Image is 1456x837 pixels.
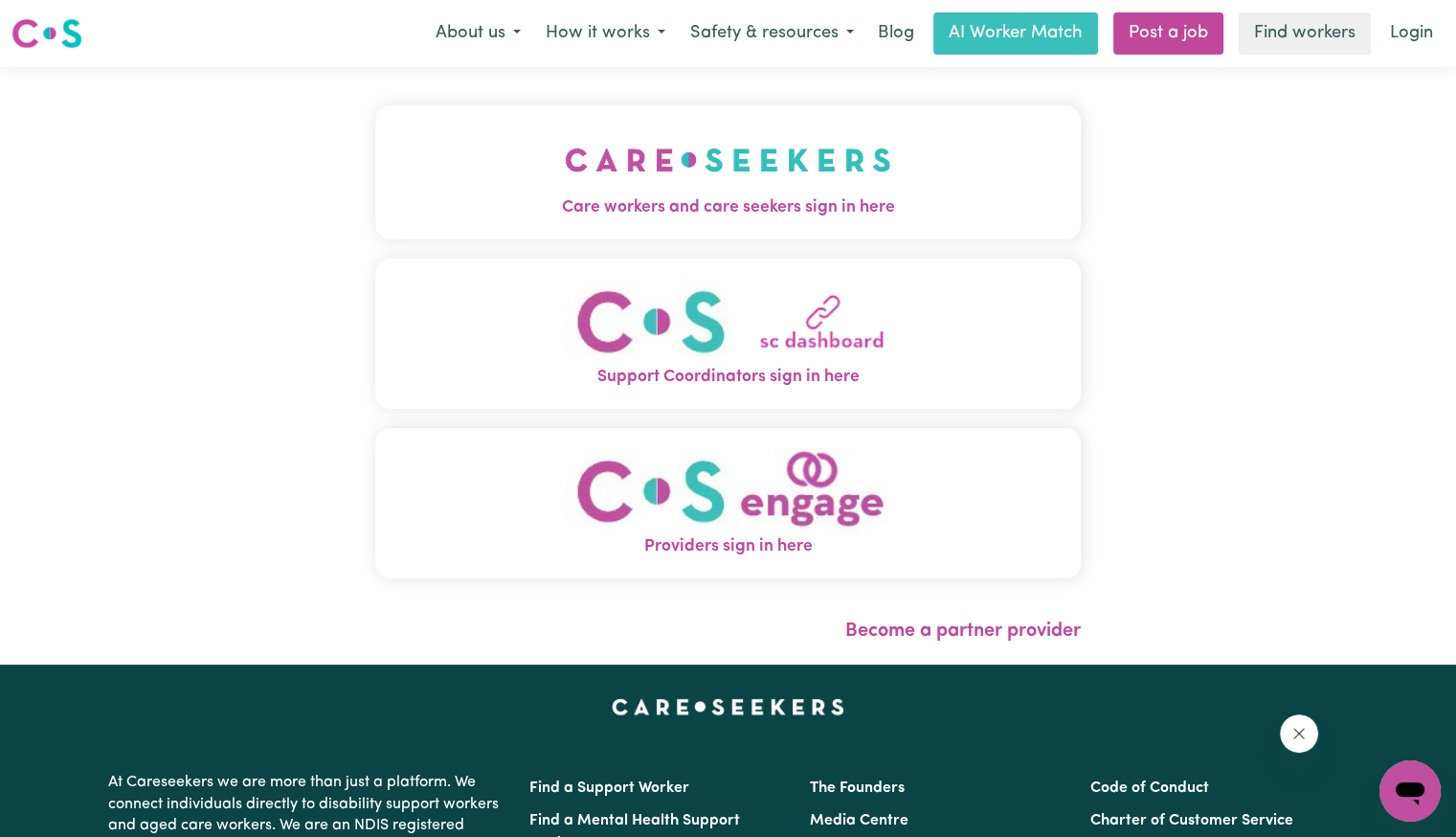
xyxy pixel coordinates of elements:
a: Blog [866,12,926,55]
span: Need any help? [11,13,116,29]
button: How it works [533,13,678,54]
iframe: Close message [1280,714,1318,753]
iframe: Button to launch messaging window [1379,760,1441,822]
a: AI Worker Match [933,12,1098,55]
a: Code of Conduct [1090,780,1209,796]
span: Support Coordinators sign in here [375,365,1081,390]
img: Careseekers logo [11,16,82,51]
button: Safety & resources [678,13,866,54]
a: Login [1378,12,1445,55]
a: Media Centre [810,813,908,828]
button: About us [423,13,533,54]
a: Careseekers logo [11,11,82,56]
a: Careseekers home page [612,699,844,714]
a: Become a partner provider [845,622,1081,641]
button: Care workers and care seekers sign in here [375,105,1081,239]
a: Post a job [1113,12,1223,55]
a: Find a Support Worker [529,780,689,796]
a: The Founders [810,780,905,796]
button: Support Coordinators sign in here [375,259,1081,409]
a: Find workers [1239,12,1371,55]
a: Charter of Customer Service [1090,813,1293,828]
span: Care workers and care seekers sign in here [375,195,1081,220]
span: Providers sign in here [375,534,1081,559]
button: Providers sign in here [375,428,1081,578]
